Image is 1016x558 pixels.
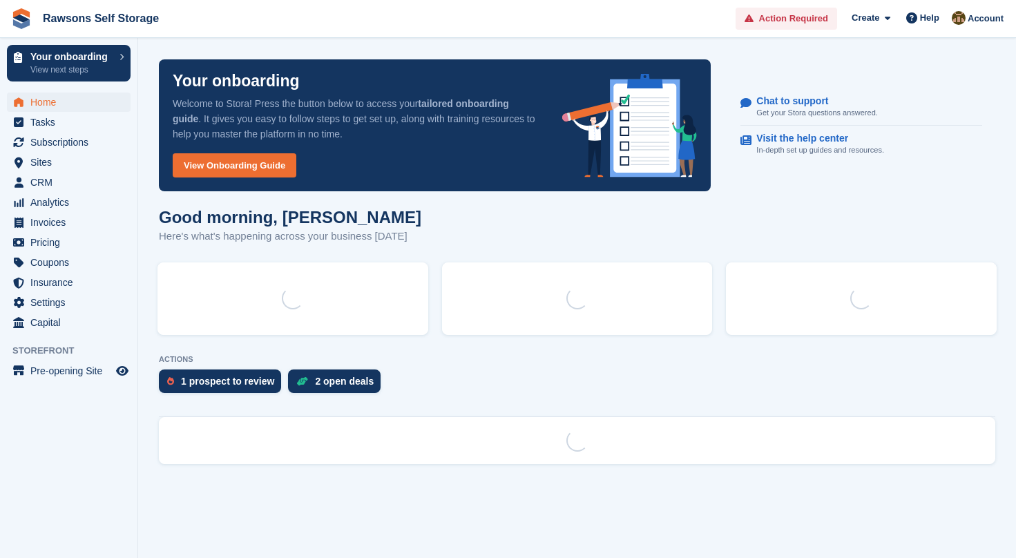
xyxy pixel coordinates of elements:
[952,11,966,25] img: Aaron Wheeler
[30,153,113,172] span: Sites
[7,313,131,332] a: menu
[288,369,387,400] a: 2 open deals
[7,253,131,272] a: menu
[920,11,939,25] span: Help
[30,253,113,272] span: Coupons
[167,377,174,385] img: prospect-51fa495bee0391a8d652442698ab0144808aea92771e9ea1ae160a38d050c398.svg
[759,12,828,26] span: Action Required
[756,95,866,107] p: Chat to support
[7,293,131,312] a: menu
[7,113,131,132] a: menu
[30,213,113,232] span: Invoices
[562,74,698,177] img: onboarding-info-6c161a55d2c0e0a8cae90662b2fe09162a5109e8cc188191df67fb4f79e88e88.svg
[159,369,288,400] a: 1 prospect to review
[159,208,421,227] h1: Good morning, [PERSON_NAME]
[30,173,113,192] span: CRM
[30,293,113,312] span: Settings
[315,376,374,387] div: 2 open deals
[173,153,296,177] a: View Onboarding Guide
[30,273,113,292] span: Insurance
[7,153,131,172] a: menu
[30,233,113,252] span: Pricing
[173,73,300,89] p: Your onboarding
[7,193,131,212] a: menu
[30,113,113,132] span: Tasks
[756,144,884,156] p: In-depth set up guides and resources.
[7,361,131,381] a: menu
[11,8,32,29] img: stora-icon-8386f47178a22dfd0bd8f6a31ec36ba5ce8667c1dd55bd0f319d3a0aa187defe.svg
[736,8,837,30] a: Action Required
[7,173,131,192] a: menu
[114,363,131,379] a: Preview store
[30,193,113,212] span: Analytics
[159,229,421,244] p: Here's what's happening across your business [DATE]
[30,64,113,76] p: View next steps
[173,96,540,142] p: Welcome to Stora! Press the button below to access your . It gives you easy to follow steps to ge...
[7,233,131,252] a: menu
[30,52,113,61] p: Your onboarding
[7,45,131,81] a: Your onboarding View next steps
[30,361,113,381] span: Pre-opening Site
[756,107,877,119] p: Get your Stora questions answered.
[296,376,308,386] img: deal-1b604bf984904fb50ccaf53a9ad4b4a5d6e5aea283cecdc64d6e3604feb123c2.svg
[181,376,274,387] div: 1 prospect to review
[7,273,131,292] a: menu
[30,93,113,112] span: Home
[740,88,982,126] a: Chat to support Get your Stora questions answered.
[37,7,164,30] a: Rawsons Self Storage
[30,133,113,152] span: Subscriptions
[968,12,1004,26] span: Account
[7,93,131,112] a: menu
[12,344,137,358] span: Storefront
[7,133,131,152] a: menu
[159,355,995,364] p: ACTIONS
[756,133,873,144] p: Visit the help center
[852,11,879,25] span: Create
[7,213,131,232] a: menu
[30,313,113,332] span: Capital
[740,126,982,163] a: Visit the help center In-depth set up guides and resources.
